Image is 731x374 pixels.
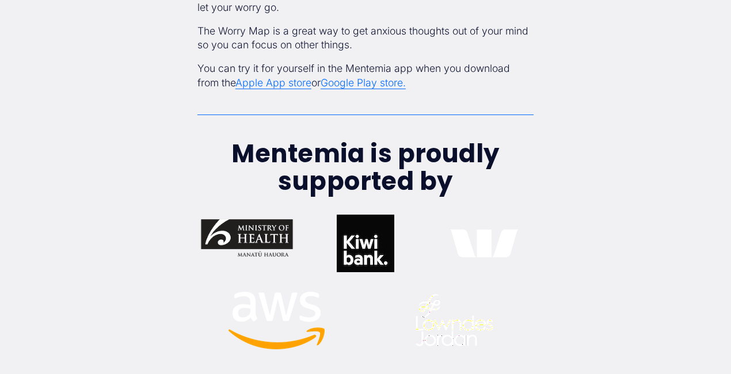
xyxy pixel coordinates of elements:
[231,136,505,199] strong: Mentemia is proudly supported by
[235,77,311,89] a: Apple App store
[197,24,534,52] p: The Worry Map is a great way to get anxious thoughts out of your mind so you can focus on other t...
[321,77,406,89] a: Google Play store.
[197,62,534,90] p: You can try it for yourself in the Mentemia app when you download from the or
